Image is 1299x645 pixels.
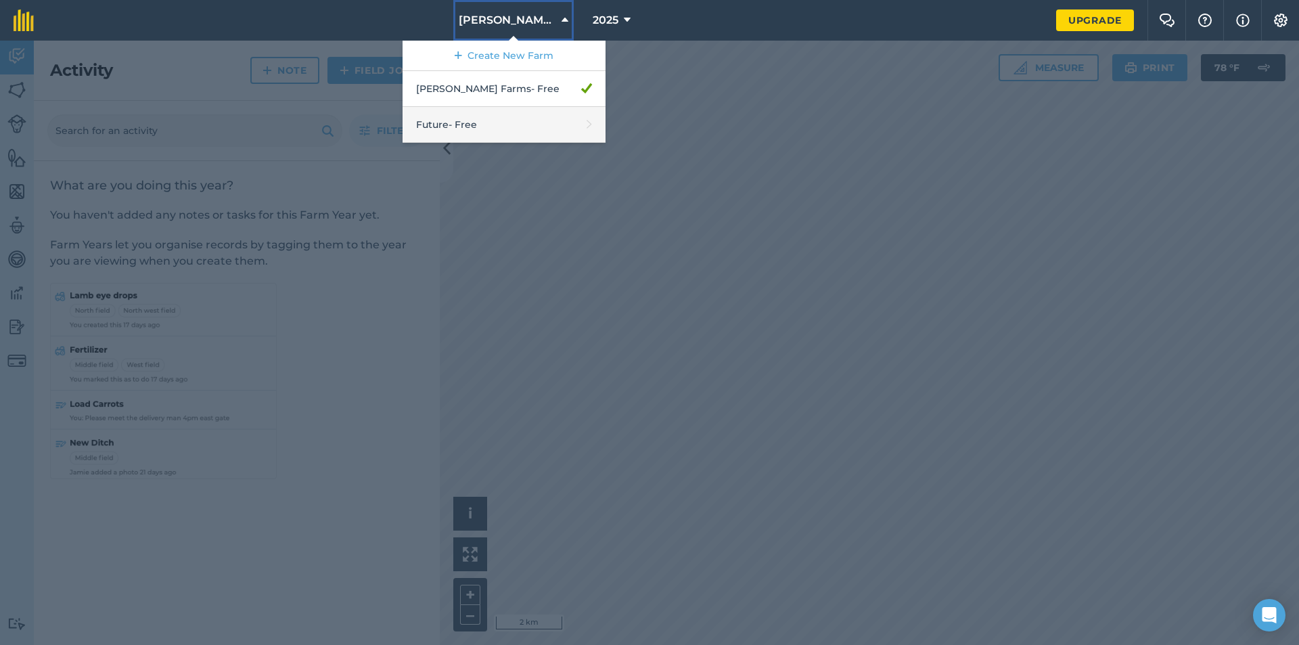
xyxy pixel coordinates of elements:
img: Two speech bubbles overlapping with the left bubble in the forefront [1159,14,1175,27]
a: Future- Free [403,107,606,143]
a: Create New Farm [403,41,606,71]
span: [PERSON_NAME] Farms [459,12,556,28]
img: A cog icon [1273,14,1289,27]
div: Open Intercom Messenger [1253,599,1285,631]
img: fieldmargin Logo [14,9,34,31]
img: A question mark icon [1197,14,1213,27]
a: Upgrade [1056,9,1134,31]
a: [PERSON_NAME] Farms- Free [403,71,606,107]
img: svg+xml;base64,PHN2ZyB4bWxucz0iaHR0cDovL3d3dy53My5vcmcvMjAwMC9zdmciIHdpZHRoPSIxNyIgaGVpZ2h0PSIxNy... [1236,12,1250,28]
span: 2025 [593,12,618,28]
